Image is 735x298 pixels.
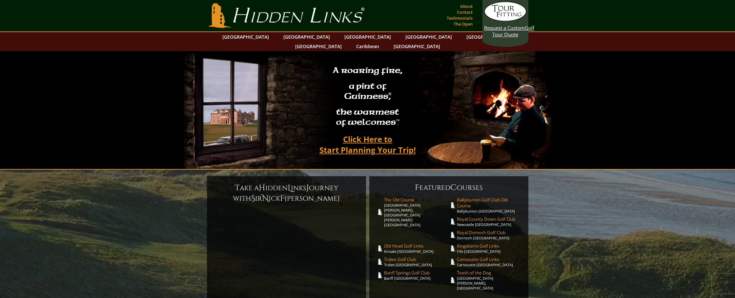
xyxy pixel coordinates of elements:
span: L [288,183,291,193]
a: [GEOGRAPHIC_DATA] [280,32,333,42]
a: Click Here toStart Planning Your Trip! [313,131,422,158]
a: [GEOGRAPHIC_DATA] [402,32,455,42]
span: Kingsbarns Golf Links [457,243,522,249]
a: The Old Course[GEOGRAPHIC_DATA][PERSON_NAME], [GEOGRAPHIC_DATA][PERSON_NAME] [GEOGRAPHIC_DATA] [384,197,449,227]
span: F [415,182,419,193]
span: Request a Custom [484,25,525,31]
a: Old Head Golf LinksKinsale [GEOGRAPHIC_DATA] [384,243,449,254]
span: T [235,183,240,193]
span: Royal Dornoch Golf Club [457,230,522,235]
a: [GEOGRAPHIC_DATA] [463,32,516,42]
span: S [251,193,255,204]
span: Ballybunion Golf Club Old Course [457,197,522,209]
span: Old Head Golf Links [384,243,449,249]
a: Caribbean [353,42,382,51]
span: Carnoustie Golf Links [457,256,522,262]
a: [GEOGRAPHIC_DATA] [219,32,272,42]
span: Banff Springs Golf Club [384,270,449,276]
a: Royal County Down Golf ClubNewcastle [GEOGRAPHIC_DATA] [457,216,522,227]
a: Kingsbarns Golf LinksFife [GEOGRAPHIC_DATA] [457,243,522,254]
span: The Old Course [384,197,449,203]
a: Testimonials [445,13,474,23]
a: Royal Dornoch Golf ClubDornoch [GEOGRAPHIC_DATA] [457,230,522,240]
a: About [459,2,474,11]
span: Royal County Down Golf Club [457,216,522,222]
a: [GEOGRAPHIC_DATA] [341,32,394,42]
span: F [280,193,285,204]
span: N [262,193,269,204]
a: Tralee Golf ClubTralee [GEOGRAPHIC_DATA] [384,256,449,267]
h6: eatured ourses [376,182,522,193]
span: Teeth of the Dog [457,270,522,276]
a: Banff Springs Golf ClubBanff [GEOGRAPHIC_DATA] [384,270,449,281]
a: Teeth of the Dog[GEOGRAPHIC_DATA][PERSON_NAME], [GEOGRAPHIC_DATA] [457,270,522,290]
a: Carnoustie Golf LinksCarnoustie [GEOGRAPHIC_DATA] [457,256,522,267]
a: Request a CustomGolf Tour Quote [484,2,527,38]
a: [GEOGRAPHIC_DATA] [390,42,443,51]
h2: A roaring fire, a pint of Guinness , the warmest of welcomes™. [329,63,407,131]
span: Tralee Golf Club [384,256,449,262]
span: C [450,182,457,193]
a: Ballybunion Golf Club Old CourseBallybunion [GEOGRAPHIC_DATA] [457,197,522,214]
a: [GEOGRAPHIC_DATA] [292,42,345,51]
a: Contact [455,8,474,17]
a: The Open [452,19,474,28]
span: H [259,183,265,193]
span: J [306,183,309,193]
h6: ake a idden inks ourney with ir ick [PERSON_NAME] [214,183,359,204]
